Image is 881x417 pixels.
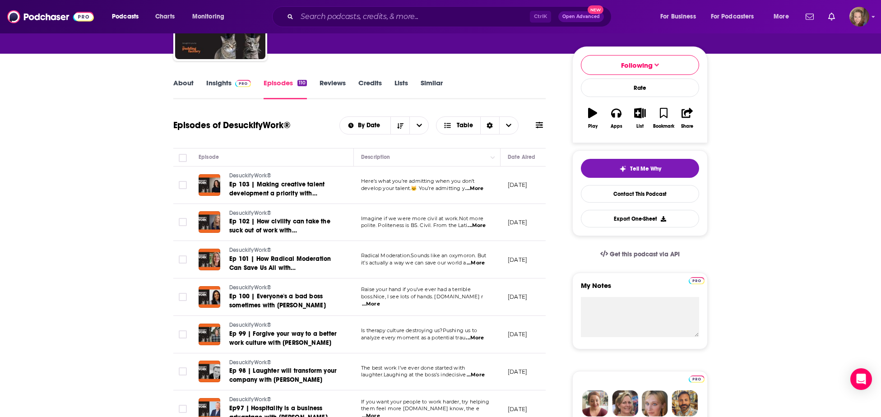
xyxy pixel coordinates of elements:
[229,396,271,403] span: DesuckifyWork®
[361,365,465,371] span: The best work I’ve ever done started with
[229,209,338,218] a: DesuckifyWork®
[642,390,668,417] img: Jules Profile
[179,330,187,338] span: Toggle select row
[361,222,467,228] span: polite. Politeness is BS. Civil. From the Lati
[112,10,139,23] span: Podcasts
[361,215,483,222] span: Imagine if we were more civil at work.Not more
[361,398,489,405] span: If you want your people to work harder, try helping
[612,390,638,417] img: Barbara Profile
[361,327,477,334] span: Is therapy culture destroying us?Pushing us to
[229,292,338,310] a: Ep 100 | Everyone's a bad boss sometimes with [PERSON_NAME]
[340,122,391,129] button: open menu
[508,368,527,375] p: [DATE]
[173,79,194,99] a: About
[467,371,485,379] span: ...More
[297,9,530,24] input: Search podcasts, credits, & more...
[480,117,499,134] div: Sort Direction
[689,277,705,284] img: Podchaser Pro
[390,117,409,134] button: Sort Direction
[229,218,330,243] span: Ep 102 | How civility can take the suck out of work with [PERSON_NAME]
[7,8,94,25] img: Podchaser - Follow, Share and Rate Podcasts
[229,172,271,179] span: DesuckifyWork®
[774,10,789,23] span: More
[149,9,180,24] a: Charts
[676,102,699,134] button: Share
[508,256,527,264] p: [DATE]
[849,7,869,27] img: User Profile
[465,185,483,192] span: ...More
[672,390,698,417] img: Jon Profile
[229,329,338,347] a: Ep 99 | Forgive your way to a better work culture with [PERSON_NAME]
[229,180,338,198] a: Ep 103 | Making creative talent development a priority with [PERSON_NAME]
[689,276,705,284] a: Pro website
[581,102,604,134] button: Play
[339,116,429,134] h2: Choose List sort
[361,259,466,266] span: it’s actually a way we can save our world a
[361,293,483,300] span: boss.Nice, I see lots of hands. [DOMAIN_NAME] r
[849,7,869,27] span: Logged in as smcclure267
[229,284,271,291] span: DesuckifyWork®
[229,210,271,216] span: DesuckifyWork®
[621,61,653,69] span: Following
[229,367,337,384] span: Ep 98 | Laughter will transform your company with [PERSON_NAME]
[630,165,661,172] span: Tell Me Why
[281,6,620,27] div: Search podcasts, credits, & more...
[654,9,707,24] button: open menu
[636,124,644,129] div: List
[361,286,471,292] span: Raise your hand if you’ve ever had a terrible
[229,330,337,347] span: Ep 99 | Forgive your way to a better work culture with [PERSON_NAME]
[660,10,696,23] span: For Business
[229,247,271,253] span: DesuckifyWork®
[558,11,604,22] button: Open AdvancedNew
[394,79,408,99] a: Lists
[320,79,346,99] a: Reviews
[229,255,338,273] a: Ep 101 | How Radical Moderation Can Save Us All with [PERSON_NAME]
[581,210,699,227] button: Export One-Sheet
[581,159,699,178] button: tell me why sparkleTell Me Why
[802,9,817,24] a: Show notifications dropdown
[264,79,307,99] a: Episodes110
[186,9,236,24] button: open menu
[229,181,325,206] span: Ep 103 | Making creative talent development a priority with [PERSON_NAME]
[229,172,338,180] a: DesuckifyWork®
[229,359,271,366] span: DesuckifyWork®
[487,152,498,163] button: Column Actions
[562,14,600,19] span: Open Advanced
[361,152,390,162] div: Description
[628,102,652,134] button: List
[457,122,473,129] span: Table
[206,79,251,99] a: InsightsPodchaser Pro
[361,178,474,184] span: Here’s what you’re admitting when you don’t
[361,185,465,191] span: develop your talent.🐱 You’re admitting y
[466,334,484,342] span: ...More
[508,405,527,413] p: [DATE]
[361,334,465,341] span: analyze every moment as a potential trau
[229,246,338,255] a: DesuckifyWork®
[604,102,628,134] button: Apps
[229,217,338,235] a: Ep 102 | How civility can take the suck out of work with [PERSON_NAME]
[106,9,150,24] button: open menu
[436,116,519,134] button: Choose View
[229,284,338,292] a: DesuckifyWork®
[508,152,535,162] div: Date Aired
[199,152,219,162] div: Episode
[581,55,699,75] button: Following
[825,9,839,24] a: Show notifications dropdown
[588,124,598,129] div: Play
[192,10,224,23] span: Monitoring
[530,11,551,23] span: Ctrl K
[173,120,291,131] h1: Episodes of DesuckifyWork®
[611,124,622,129] div: Apps
[358,122,383,129] span: By Date
[179,293,187,301] span: Toggle select row
[850,368,872,390] div: Open Intercom Messenger
[229,292,326,309] span: Ep 100 | Everyone's a bad boss sometimes with [PERSON_NAME]
[689,374,705,383] a: Pro website
[229,366,338,385] a: Ep 98 | Laughter will transform your company with [PERSON_NAME]
[581,185,699,203] a: Contact This Podcast
[229,359,338,367] a: DesuckifyWork®
[155,10,175,23] span: Charts
[711,10,754,23] span: For Podcasters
